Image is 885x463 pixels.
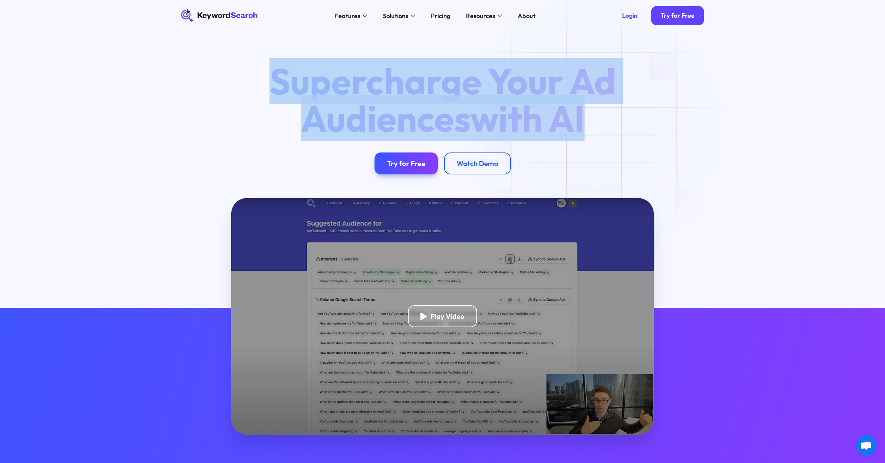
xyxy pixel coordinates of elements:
[231,198,654,435] a: open lightbox
[651,6,704,25] a: Try for Free
[387,159,425,168] div: Try for Free
[466,11,495,21] div: Resources
[613,6,647,25] a: Login
[457,159,498,168] div: Watch Demo
[661,12,694,20] div: Try for Free
[622,12,637,20] div: Login
[856,435,877,456] a: Chat öffnen
[383,11,408,21] div: Solutions
[431,312,465,321] div: Play Video
[426,9,455,22] a: Pricing
[375,152,438,174] a: Try for Free
[335,11,360,21] div: Features
[518,11,536,21] div: About
[431,11,450,21] div: Pricing
[513,9,540,22] a: About
[470,95,585,141] span: with AI
[255,63,630,137] h1: Supercharge Your Ad Audiences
